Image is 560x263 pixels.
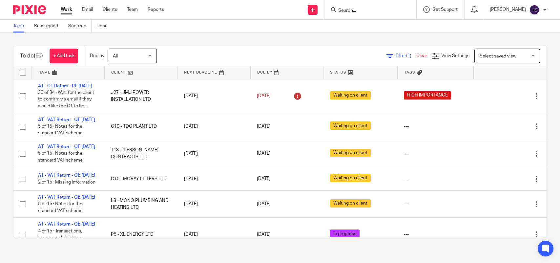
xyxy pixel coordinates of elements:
span: Waiting on client [330,199,371,208]
span: Waiting on client [330,149,371,157]
input: Search [338,8,397,14]
p: [PERSON_NAME] [490,6,526,13]
td: T18 - [PERSON_NAME] CONTRACTS LTD [104,140,177,167]
a: To do [13,20,29,33]
span: Waiting on client [330,121,371,130]
span: Filter [396,54,416,58]
td: C19 - TDC PLANT LTD [104,113,177,140]
span: 5 of 15 · Notes for the standard VAT scheme [38,151,83,163]
div: --- [404,123,467,130]
a: Clear [416,54,427,58]
span: [DATE] [257,124,271,129]
td: L8 - MONO PLUMBING AND HEATING LTD [104,190,177,217]
span: 2 of 15 · Missing information [38,180,95,185]
span: HIGH IMPORTANCE [404,91,451,99]
a: Work [61,6,72,13]
img: svg%3E [529,5,540,15]
span: 5 of 15 · Notes for the standard VAT scheme [38,202,83,213]
a: AT - CT Return - PE [DATE] [38,84,92,88]
span: [DATE] [257,202,271,207]
td: [DATE] [177,190,250,217]
div: --- [404,201,467,207]
span: Select saved view [480,54,516,58]
a: AT - VAT Return - QE [DATE] [38,118,95,122]
span: 30 of 34 · Wait for the client to confirm via email if they would like the CT to be... [38,90,94,108]
a: AT - VAT Return - QE [DATE] [38,195,95,200]
span: Waiting on client [330,91,371,99]
a: Done [96,20,113,33]
a: Snoozed [68,20,92,33]
td: [DATE] [177,79,250,113]
p: Due by [90,53,104,59]
span: 5 of 15 · Notes for the standard VAT scheme [38,124,83,136]
a: Team [127,6,138,13]
td: [DATE] [177,140,250,167]
span: (1) [406,54,411,58]
a: AT - VAT Return - QE [DATE] [38,222,95,227]
td: G10 - MORAY FITTERS LTD [104,167,177,190]
a: Reassigned [34,20,63,33]
a: Clients [103,6,117,13]
span: 4 of 15 · Transactions, income and dividends confirmation email [38,229,83,247]
td: [DATE] [177,218,250,252]
a: + Add task [50,49,78,63]
span: All [113,54,118,58]
td: J27 - JMJ POWER INSTALLATION LTD [104,79,177,113]
td: [DATE] [177,113,250,140]
td: P5 - XL ENERGY LTD [104,218,177,252]
span: [DATE] [257,151,271,156]
img: Pixie [13,5,46,14]
div: --- [404,150,467,157]
a: Email [82,6,93,13]
span: [DATE] [257,177,271,181]
span: (60) [34,53,43,58]
span: Get Support [432,7,458,12]
span: View Settings [441,54,469,58]
span: In progress [330,230,360,238]
div: --- [404,176,467,182]
span: [DATE] [257,232,271,237]
span: Tags [404,71,415,74]
span: [DATE] [257,94,271,98]
div: --- [404,231,467,238]
a: AT - VAT Return - QE [DATE] [38,173,95,178]
a: Reports [148,6,164,13]
h1: To do [20,53,43,59]
span: Waiting on client [330,174,371,182]
td: [DATE] [177,167,250,190]
a: AT - VAT Return - QE [DATE] [38,144,95,149]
